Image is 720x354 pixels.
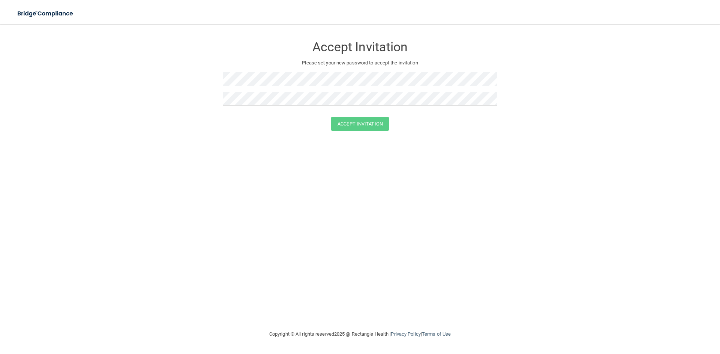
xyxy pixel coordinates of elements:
img: bridge_compliance_login_screen.278c3ca4.svg [11,6,80,21]
div: Copyright © All rights reserved 2025 @ Rectangle Health | | [223,322,497,346]
p: Please set your new password to accept the invitation [229,58,491,67]
button: Accept Invitation [331,117,389,131]
h3: Accept Invitation [223,40,497,54]
a: Privacy Policy [391,331,420,337]
a: Terms of Use [422,331,451,337]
